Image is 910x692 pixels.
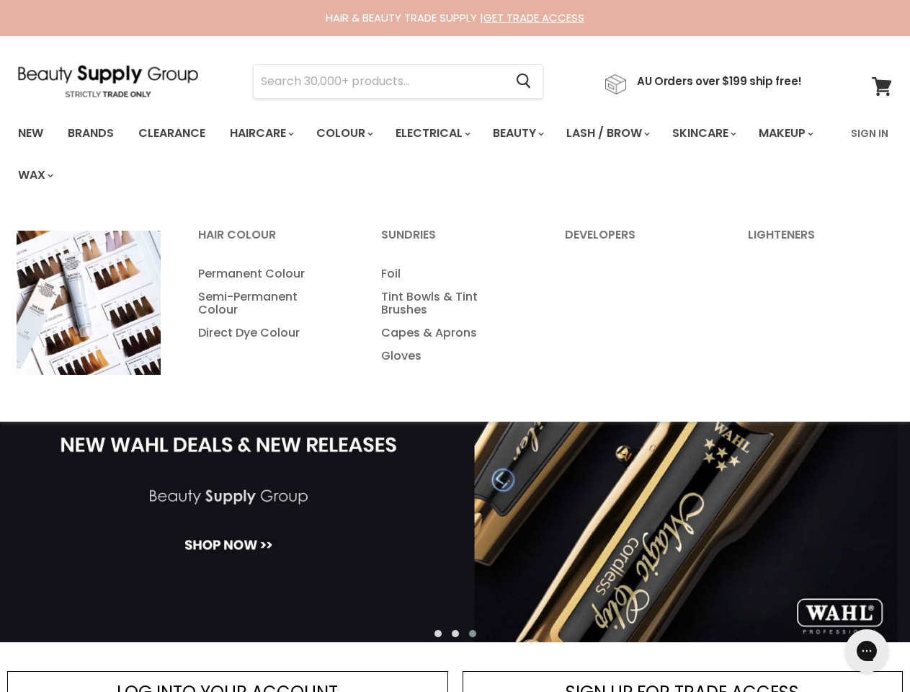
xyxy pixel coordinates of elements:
a: Sign In [842,118,897,148]
a: Foil [363,262,543,285]
a: Electrical [385,118,479,148]
a: Lash / Brow [556,118,659,148]
a: Beauty [482,118,553,148]
a: Lighteners [730,223,910,259]
a: Direct Dye Colour [180,321,360,345]
a: Tint Bowls & Tint Brushes [363,285,543,321]
ul: Main menu [363,262,543,368]
iframe: Gorgias live chat messenger [838,624,896,678]
a: Clearance [128,118,216,148]
ul: Main menu [7,112,842,196]
a: Permanent Colour [180,262,360,285]
a: Makeup [748,118,822,148]
a: GET TRADE ACCESS [483,10,584,25]
a: Hair Colour [180,223,360,259]
a: Skincare [661,118,745,148]
a: Gloves [363,345,543,368]
ul: Main menu [180,262,360,345]
input: Search [254,65,504,98]
button: Search [504,65,543,98]
a: Sundries [363,223,543,259]
a: Semi-Permanent Colour [180,285,360,321]
a: Wax [7,160,62,190]
a: New [7,118,54,148]
a: Brands [57,118,125,148]
a: Capes & Aprons [363,321,543,345]
form: Product [253,64,543,99]
a: Colour [305,118,382,148]
a: Developers [547,223,727,259]
a: Haircare [219,118,303,148]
